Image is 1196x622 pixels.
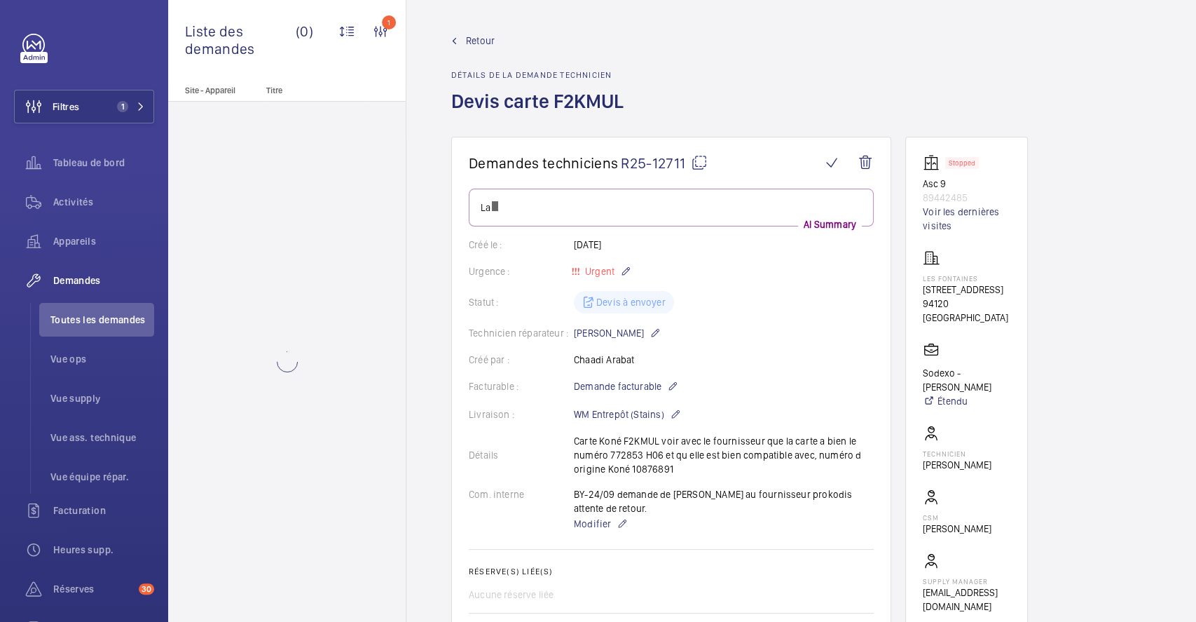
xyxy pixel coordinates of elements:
span: Vue supply [50,391,154,405]
span: Modifier [574,517,611,531]
p: [STREET_ADDRESS] [923,283,1010,297]
p: WM Entrepôt (Stains) [574,406,681,423]
span: Vue ops [50,352,154,366]
span: Demandes [53,273,154,288]
p: Stopped [949,161,975,165]
span: Vue équipe répar. [50,470,154,484]
span: Heures supp. [53,543,154,557]
p: [PERSON_NAME] [923,522,991,536]
span: 1 [117,101,128,112]
span: Appareils [53,234,154,248]
p: [EMAIL_ADDRESS][DOMAIN_NAME] [923,586,1010,614]
p: Asc 9 [923,177,1010,191]
a: Étendu [923,394,1010,408]
p: AI Summary [798,217,862,231]
span: Toutes les demandes [50,313,154,327]
span: Filtres [53,100,79,114]
h2: Réserve(s) liée(s) [469,567,874,576]
img: elevator.svg [923,154,945,171]
span: Retour [466,34,495,48]
a: Voir les dernières visites [923,205,1010,233]
p: CSM [923,513,991,522]
span: Tableau de bord [53,156,154,170]
p: [PERSON_NAME] [574,325,661,342]
span: Urgent [582,266,614,277]
p: Les Fontaines [923,274,1010,283]
p: Sodexo - [PERSON_NAME] [923,366,1010,394]
p: La [481,201,862,215]
span: Vue ass. technique [50,431,154,445]
span: Liste des demandes [185,22,296,58]
p: 89442485 [923,191,1010,205]
span: Réserves [53,582,133,596]
p: Technicien [923,449,991,458]
p: Titre [266,86,359,95]
p: [PERSON_NAME] [923,458,991,472]
h2: Détails de la demande technicien [451,70,632,80]
p: Supply manager [923,577,1010,586]
span: Demande facturable [574,379,661,393]
span: R25-12711 [621,154,708,172]
span: Demandes techniciens [469,154,618,172]
span: 30 [139,583,154,595]
button: Filtres1 [14,90,154,123]
p: 94120 [GEOGRAPHIC_DATA] [923,297,1010,325]
span: Activités [53,195,154,209]
h1: Devis carte F2KMUL [451,88,632,137]
span: Facturation [53,503,154,518]
p: Site - Appareil [168,86,261,95]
